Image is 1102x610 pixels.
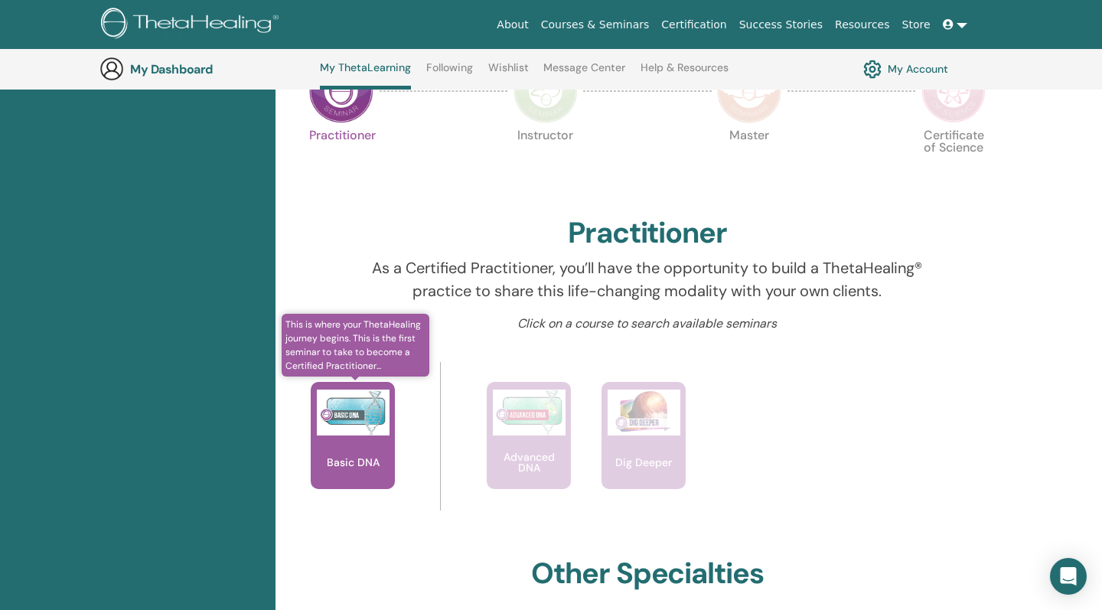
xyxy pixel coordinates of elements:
img: Certificate of Science [921,59,986,123]
img: generic-user-icon.jpg [99,57,124,81]
p: Instructor [514,129,578,194]
a: Resources [829,11,896,39]
img: Practitioner [309,59,373,123]
a: My ThetaLearning [320,61,411,90]
img: Advanced DNA [493,390,566,435]
a: Certification [655,11,732,39]
a: Following [426,61,473,86]
p: Click on a course to search available seminars [363,315,933,333]
img: cog.svg [863,56,882,82]
p: Master [717,129,781,194]
a: Store [896,11,937,39]
img: Master [717,59,781,123]
a: Success Stories [733,11,829,39]
a: About [491,11,534,39]
a: Courses & Seminars [535,11,656,39]
h2: Other Specialties [531,556,765,592]
img: Instructor [514,59,578,123]
a: Message Center [543,61,625,86]
p: Advanced DNA [487,452,571,473]
h2: Practitioner [568,216,728,251]
p: Practitioner [309,129,373,194]
a: This is where your ThetaHealing journey begins. This is the first seminar to take to become a Cer... [311,382,395,520]
a: Wishlist [488,61,529,86]
img: Basic DNA [317,390,390,435]
img: Dig Deeper [608,390,680,435]
img: logo.png [101,8,284,42]
a: My Account [863,56,948,82]
a: Advanced DNA Advanced DNA [487,382,571,520]
p: Basic DNA [321,457,386,468]
p: Certificate of Science [921,129,986,194]
p: As a Certified Practitioner, you’ll have the opportunity to build a ThetaHealing® practice to sha... [363,256,933,302]
span: This is where your ThetaHealing journey begins. This is the first seminar to take to become a Cer... [282,314,429,377]
a: Help & Resources [641,61,729,86]
p: Dig Deeper [609,457,678,468]
a: Dig Deeper Dig Deeper [602,382,686,520]
div: Open Intercom Messenger [1050,558,1087,595]
h3: My Dashboard [130,62,283,77]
